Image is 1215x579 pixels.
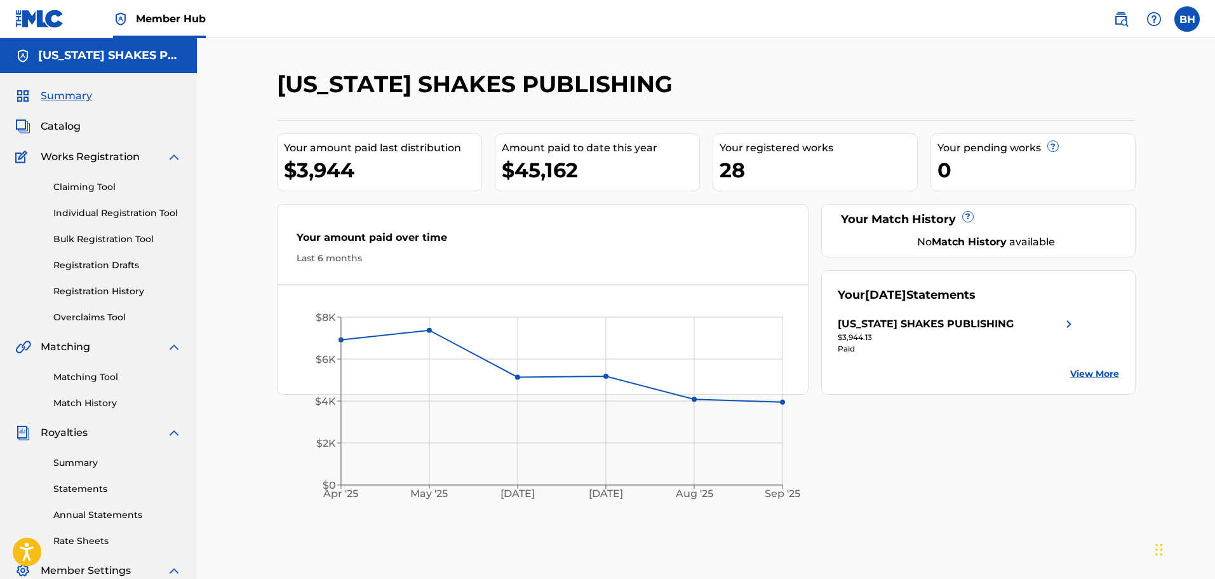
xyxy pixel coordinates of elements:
a: CatalogCatalog [15,119,81,134]
div: $45,162 [502,156,699,184]
div: 28 [720,156,917,184]
a: Individual Registration Tool [53,207,182,220]
span: Catalog [41,119,81,134]
tspan: $0 [323,479,336,491]
span: Summary [41,88,92,104]
img: help [1146,11,1162,27]
div: Amount paid to date this year [502,140,699,156]
img: MLC Logo [15,10,64,28]
img: Works Registration [15,149,32,165]
div: Paid [838,343,1077,355]
a: Summary [53,456,182,470]
div: Your registered works [720,140,917,156]
tspan: $6K [316,353,336,365]
tspan: Aug '25 [675,488,713,500]
span: Member Settings [41,563,131,578]
tspan: May '25 [410,488,448,500]
div: Your Match History [838,211,1119,228]
a: Statements [53,482,182,496]
img: right chevron icon [1061,317,1077,332]
iframe: Resource Center [1179,381,1215,483]
div: $3,944 [284,156,481,184]
a: [US_STATE] SHAKES PUBLISHINGright chevron icon$3,944.13Paid [838,317,1077,355]
img: Member Settings [15,563,30,578]
div: Last 6 months [297,252,789,265]
strong: Match History [932,236,1007,248]
tspan: [DATE] [500,488,535,500]
div: $3,944.13 [838,332,1077,343]
img: expand [166,425,182,440]
img: Royalties [15,425,30,440]
a: View More [1070,367,1119,381]
img: expand [166,339,182,355]
a: Public Search [1108,6,1134,32]
img: expand [166,563,182,578]
a: Annual Statements [53,508,182,522]
span: Matching [41,339,90,355]
img: search [1113,11,1129,27]
div: Your amount paid last distribution [284,140,481,156]
img: Summary [15,88,30,104]
tspan: $8K [316,311,336,324]
h5: ALABAMA SHAKES PUBLISHING [38,48,182,63]
div: 0 [937,156,1135,184]
span: Works Registration [41,149,140,165]
span: ? [1048,141,1058,151]
span: Royalties [41,425,88,440]
img: Accounts [15,48,30,64]
div: Help [1141,6,1167,32]
a: Registration History [53,285,182,298]
a: Claiming Tool [53,181,182,194]
img: Matching [15,339,31,355]
a: Registration Drafts [53,259,182,272]
tspan: $2K [316,437,336,449]
a: Rate Sheets [53,535,182,548]
a: Bulk Registration Tool [53,233,182,246]
a: Overclaims Tool [53,311,182,324]
div: Drag [1155,531,1163,569]
span: ? [963,212,973,222]
h2: [US_STATE] SHAKES PUBLISHING [277,70,679,99]
img: Catalog [15,119,30,134]
div: [US_STATE] SHAKES PUBLISHING [838,317,1014,332]
div: Your pending works [937,140,1135,156]
span: [DATE] [865,288,906,302]
div: Your amount paid over time [297,230,789,252]
img: Top Rightsholder [113,11,128,27]
div: Your Statements [838,287,976,304]
a: SummarySummary [15,88,92,104]
tspan: $4K [315,395,336,407]
a: Matching Tool [53,371,182,384]
a: Match History [53,397,182,410]
tspan: [DATE] [589,488,623,500]
iframe: Chat Widget [1151,518,1215,579]
tspan: Apr '25 [323,488,358,500]
div: No available [854,235,1119,250]
tspan: Sep '25 [765,488,800,500]
div: User Menu [1174,6,1200,32]
span: Member Hub [136,11,206,26]
img: expand [166,149,182,165]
